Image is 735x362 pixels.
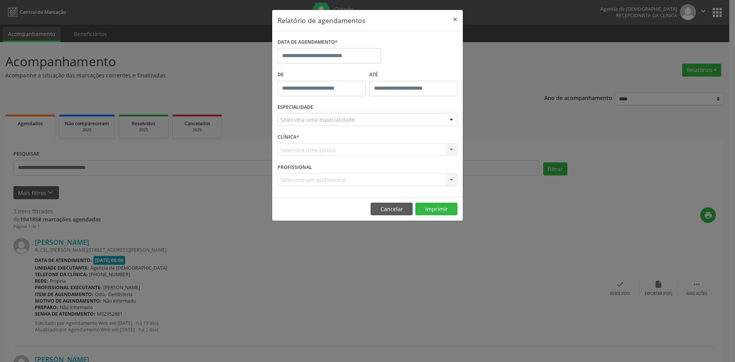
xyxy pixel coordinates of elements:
button: Imprimir [415,203,457,216]
label: De [278,69,366,81]
label: ESPECIALIDADE [278,102,313,113]
label: ATÉ [369,69,457,81]
label: PROFISSIONAL [278,161,312,173]
label: CLÍNICA [278,131,299,143]
label: DATA DE AGENDAMENTO [278,36,338,48]
span: Seleciona uma especialidade [280,116,355,124]
button: Close [448,10,463,29]
button: Cancelar [371,203,413,216]
h5: Relatório de agendamentos [278,15,365,25]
